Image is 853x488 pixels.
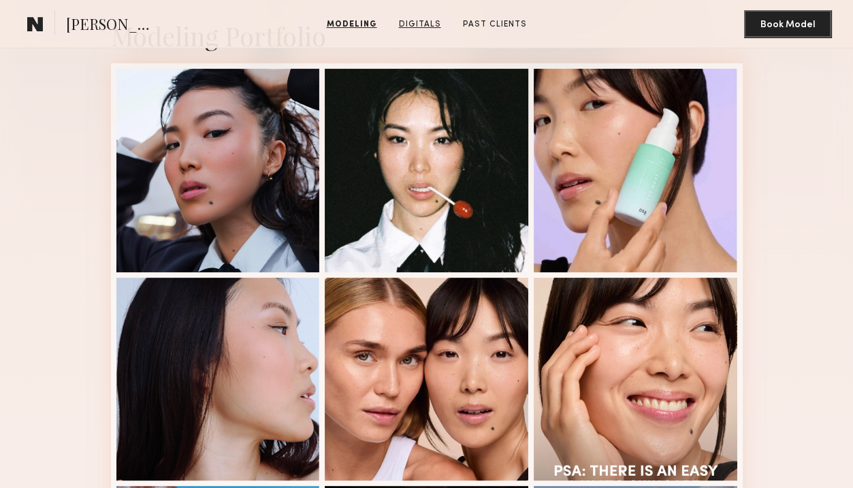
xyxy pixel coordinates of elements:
a: Modeling [321,18,383,31]
a: Book Model [744,18,831,29]
a: Digitals [393,18,447,31]
a: Past Clients [457,18,532,31]
button: Book Model [744,10,831,37]
span: [PERSON_NAME] [66,14,161,37]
